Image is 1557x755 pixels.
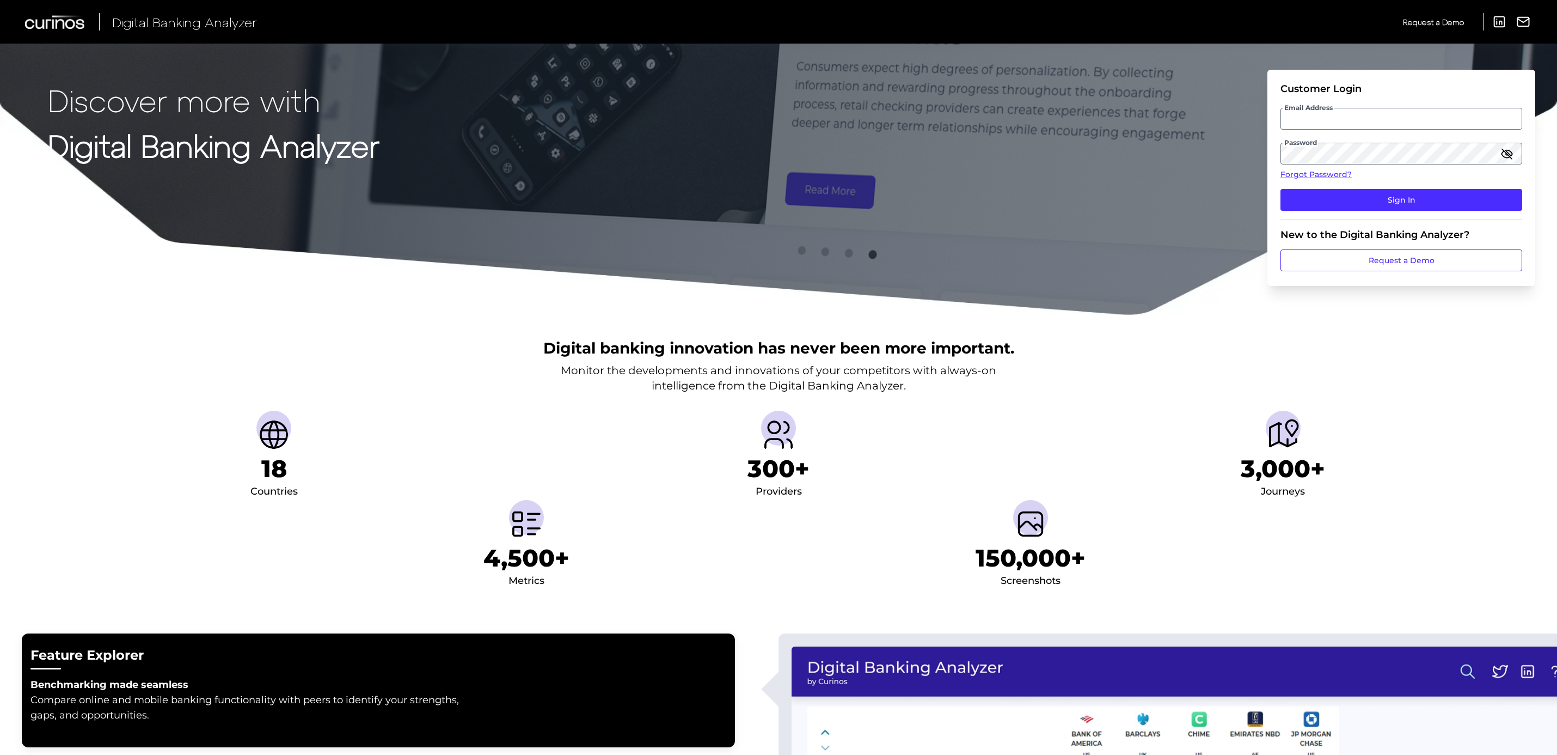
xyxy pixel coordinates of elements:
[30,647,726,665] h2: Feature Explorer
[256,417,291,452] img: Countries
[1280,229,1522,241] div: New to the Digital Banking Analyzer?
[25,15,86,29] img: Curinos
[1261,483,1305,501] div: Journeys
[30,679,188,691] strong: Benchmarking made seamless
[1283,103,1334,112] span: Email Address
[756,483,802,501] div: Providers
[30,692,466,723] p: Compare online and mobile banking functionality with peers to identify your strengths, gaps, and ...
[1280,189,1522,211] button: Sign In
[1280,169,1522,180] a: Forgot Password?
[1280,249,1522,271] a: Request a Demo
[1403,13,1464,31] a: Request a Demo
[761,417,796,452] img: Providers
[1283,138,1318,147] span: Password
[976,544,1086,573] h1: 150,000+
[1280,83,1522,95] div: Customer Login
[1013,507,1048,541] img: Screenshots
[1403,17,1464,27] span: Request a Demo
[483,544,569,573] h1: 4,500+
[48,83,379,117] p: Discover more with
[22,634,735,747] button: Feature ExplorerBenchmarking made seamless Compare online and mobile banking functionality with p...
[747,454,810,483] h1: 300+
[1001,573,1061,590] div: Screenshots
[561,363,996,393] p: Monitor the developments and innovations of your competitors with always-on intelligence from the...
[543,338,1014,358] h2: Digital banking innovation has never been more important.
[509,507,544,541] img: Metrics
[1241,454,1325,483] h1: 3,000+
[508,573,544,590] div: Metrics
[112,14,257,30] span: Digital Banking Analyzer
[48,127,379,163] strong: Digital Banking Analyzer
[261,454,287,483] h1: 18
[250,483,298,501] div: Countries
[1266,417,1301,452] img: Journeys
